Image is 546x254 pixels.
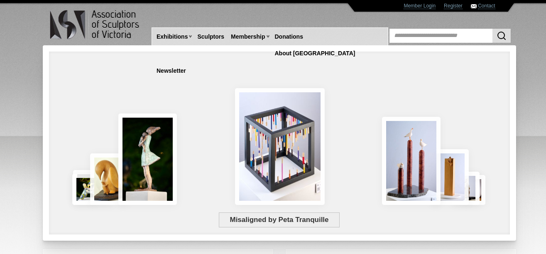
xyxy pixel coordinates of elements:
[431,149,469,205] img: Little Frog. Big Climb
[118,113,177,205] img: Connection
[444,3,463,9] a: Register
[272,46,359,61] a: About [GEOGRAPHIC_DATA]
[219,212,340,227] span: Misaligned by Peta Tranquille
[478,3,495,9] a: Contact
[471,4,477,8] img: Contact ASV
[404,3,436,9] a: Member Login
[235,88,325,205] img: Misaligned
[497,31,507,41] img: Search
[153,63,189,79] a: Newsletter
[228,29,268,44] a: Membership
[382,117,441,205] img: Rising Tides
[272,29,306,44] a: Donations
[153,29,191,44] a: Exhibitions
[49,8,141,41] img: logo.png
[194,29,228,44] a: Sculptors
